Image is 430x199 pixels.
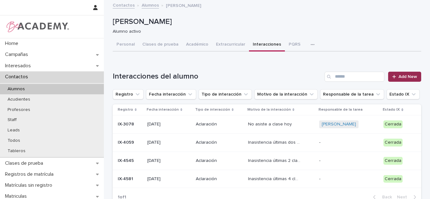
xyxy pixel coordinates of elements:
[3,74,33,80] p: Contactos
[3,182,57,188] p: Matrículas sin registro
[147,140,191,145] p: [DATE]
[3,148,31,154] p: Tableros
[5,20,70,33] img: WPrjXfSUmiLcdUfaYY4Q
[285,38,304,52] button: PQRS
[147,158,191,163] p: [DATE]
[196,158,243,163] p: Aclaración
[383,106,400,113] p: Estado IX
[212,38,249,52] button: Extracurricular
[113,1,135,8] a: Contactos
[113,115,421,134] tr: IX-3078IX-3078 [DATE]AclaraciónNo asiste a clase hoyNo asiste a clase hoy [PERSON_NAME] Cerrada
[388,72,421,82] a: Add New
[113,17,419,26] p: [PERSON_NAME]
[248,175,302,182] p: Inasistencia últimas 4 clases
[3,107,35,113] p: Profesores
[196,122,243,127] p: Aclaración
[3,171,59,177] p: Registros de matrícula
[113,38,139,52] button: Personal
[113,152,421,170] tr: IX-4545IX-4545 [DATE]AclaraciónInasistencia últimas 2 clasesInasistencia últimas 2 clases -Cerrada
[383,157,403,165] div: Cerrada
[113,29,416,34] p: Alumno activo
[113,72,322,81] h1: Interacciones del alumno
[325,72,384,82] input: Search
[3,41,23,47] p: Home
[147,176,191,182] p: [DATE]
[383,120,403,128] div: Cerrada
[399,75,417,79] span: Add New
[118,175,134,182] p: IX-4581
[147,122,191,127] p: [DATE]
[118,120,135,127] p: IX-3078
[383,139,403,146] div: Cerrada
[3,63,36,69] p: Interesados
[319,140,372,145] p: -
[113,133,421,152] tr: IX-4059IX-4059 [DATE]AclaraciónInasistencia últimas dos clasesInasistencia últimas dos clases -Ce...
[249,38,285,52] button: Interacciones
[118,139,135,145] p: IX-4059
[387,89,420,99] button: Estado IX
[319,106,363,113] p: Responsable de la tarea
[3,86,30,92] p: Alumnos
[113,170,421,188] tr: IX-4581IX-4581 [DATE]AclaraciónInasistencia últimas 4 clasesInasistencia últimas 4 clases -Cerrada
[248,139,302,145] p: Inasistencia últimas dos clases
[118,157,135,163] p: IX-4545
[3,128,25,133] p: Leads
[322,122,356,127] a: [PERSON_NAME]
[3,52,33,58] p: Campañas
[182,38,212,52] button: Académico
[139,38,182,52] button: Clases de prueba
[196,140,243,145] p: Aclaración
[3,138,25,143] p: Todos
[383,175,403,183] div: Cerrada
[3,160,48,166] p: Clases de prueba
[248,120,293,127] p: No asiste a clase hoy
[166,2,201,8] p: [PERSON_NAME]
[147,106,179,113] p: Fecha interacción
[3,97,35,102] p: Acudientes
[146,89,196,99] button: Fecha interacción
[196,176,243,182] p: Aclaración
[247,106,291,113] p: Motivo de la interacción
[195,106,230,113] p: Tipo de interacción
[320,89,384,99] button: Responsable de la tarea
[142,1,159,8] a: Alumnos
[199,89,252,99] button: Tipo de interacción
[254,89,318,99] button: Motivo de la interacción
[3,117,22,123] p: Staff
[118,106,133,113] p: Registro
[319,158,372,163] p: -
[319,176,372,182] p: -
[113,89,144,99] button: Registro
[248,157,302,163] p: Inasistencia últimas 2 clases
